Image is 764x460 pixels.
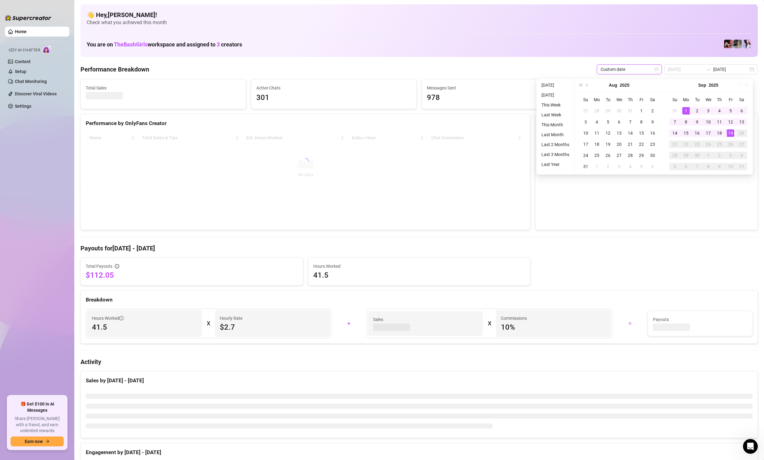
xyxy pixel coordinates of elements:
span: to [706,67,711,72]
div: Breakdown [86,296,753,304]
span: 978 [427,92,582,104]
span: arrow-right [45,439,50,444]
span: 301 [256,92,411,104]
div: 7 [671,118,679,126]
button: Earn nowarrow-right [11,436,64,446]
span: TheBashGirls [114,41,148,48]
div: 17 [582,141,589,148]
div: Engagement by [DATE] - [DATE] [86,448,753,457]
th: Su [580,94,591,105]
td: 2025-09-02 [692,105,703,116]
span: Hours Worked [92,315,124,322]
td: 2025-09-16 [692,128,703,139]
div: 13 [738,118,745,126]
img: Jacky [724,40,733,48]
td: 2025-08-28 [625,150,636,161]
h4: 👋 Hey, [PERSON_NAME] ! [87,11,752,19]
th: Tu [602,94,614,105]
div: 1 [705,152,712,159]
td: 2025-08-31 [580,161,591,172]
div: 9 [716,163,723,170]
div: 10 [727,163,734,170]
button: Last year (Control + left) [577,79,584,91]
div: 11 [716,118,723,126]
div: 11 [738,163,745,170]
span: loading [302,158,309,165]
div: 9 [693,118,701,126]
td: 2025-09-19 [725,128,736,139]
td: 2025-08-05 [602,116,614,128]
td: 2025-08-15 [636,128,647,139]
td: 2025-10-05 [669,161,680,172]
div: 31 [582,163,589,170]
td: 2025-08-08 [636,116,647,128]
div: 3 [615,163,623,170]
td: 2025-08-30 [647,150,658,161]
td: 2025-09-27 [736,139,747,150]
div: 3 [727,152,734,159]
div: 19 [604,141,612,148]
div: 15 [638,129,645,137]
div: 20 [615,141,623,148]
div: 10 [705,118,712,126]
td: 2025-09-12 [725,116,736,128]
div: 30 [615,107,623,115]
span: calendar [655,67,658,71]
div: 14 [627,129,634,137]
button: Choose a year [620,79,629,91]
span: $112.05 [86,270,298,280]
td: 2025-08-02 [647,105,658,116]
div: 8 [705,163,712,170]
div: 16 [649,129,656,137]
td: 2025-09-05 [725,105,736,116]
div: 18 [593,141,601,148]
h4: Performance Breakdown [80,65,149,74]
a: Settings [15,104,31,109]
td: 2025-07-29 [602,105,614,116]
div: 12 [727,118,734,126]
div: 29 [638,152,645,159]
input: Start date [668,66,703,73]
th: Th [714,94,725,105]
li: Last 2 Months [539,141,572,148]
td: 2025-08-24 [580,150,591,161]
td: 2025-10-11 [736,161,747,172]
td: 2025-08-17 [580,139,591,150]
div: 8 [638,118,645,126]
li: This Week [539,101,572,109]
td: 2025-09-05 [636,161,647,172]
div: 6 [738,107,745,115]
td: 2025-08-26 [602,150,614,161]
td: 2025-08-13 [614,128,625,139]
div: 16 [693,129,701,137]
a: Chat Monitoring [15,79,47,84]
div: 9 [649,118,656,126]
td: 2025-09-03 [614,161,625,172]
div: 5 [604,118,612,126]
td: 2025-09-24 [703,139,714,150]
td: 2025-09-26 [725,139,736,150]
img: AI Chatter [42,45,52,54]
td: 2025-08-19 [602,139,614,150]
span: Izzy AI Chatter [9,47,40,53]
div: 22 [638,141,645,148]
a: Content [15,59,31,64]
div: 14 [671,129,679,137]
th: Mo [680,94,692,105]
div: 12 [604,129,612,137]
div: 1 [593,163,601,170]
td: 2025-10-03 [725,150,736,161]
td: 2025-09-06 [647,161,658,172]
td: 2025-09-09 [692,116,703,128]
span: Custom date [601,65,658,74]
div: 29 [682,152,690,159]
div: 28 [671,152,679,159]
td: 2025-10-10 [725,161,736,172]
span: 🎁 Get $100 in AI Messages [11,401,64,413]
td: 2025-09-08 [680,116,692,128]
span: $2.7 [220,322,325,332]
td: 2025-10-04 [736,150,747,161]
td: 2025-09-20 [736,128,747,139]
div: 2 [604,163,612,170]
td: 2025-09-17 [703,128,714,139]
